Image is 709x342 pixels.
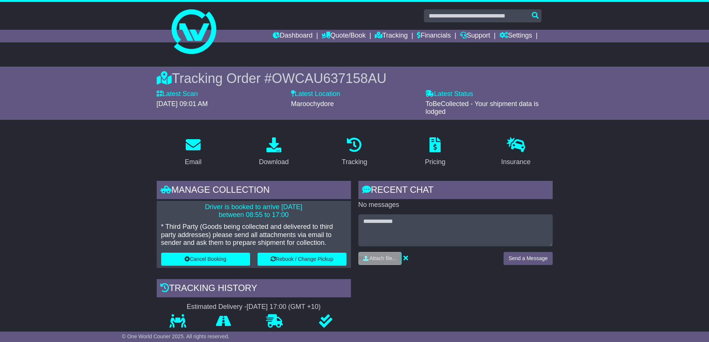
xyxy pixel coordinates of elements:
div: Estimated Delivery - [157,303,351,311]
span: ToBeCollected - Your shipment data is lodged [425,100,539,116]
span: © One World Courier 2025. All rights reserved. [122,333,230,339]
a: Dashboard [273,30,313,42]
button: Send a Message [504,252,552,265]
div: Insurance [501,157,531,167]
p: No messages [358,201,553,209]
label: Latest Location [291,90,340,98]
div: Download [259,157,289,167]
a: Settings [499,30,532,42]
label: Latest Scan [157,90,198,98]
span: [DATE] 09:01 AM [157,100,208,108]
div: Tracking history [157,279,351,299]
a: Download [254,135,294,170]
label: Latest Status [425,90,473,98]
a: Pricing [420,135,450,170]
div: Tracking [342,157,367,167]
p: Driver is booked to arrive [DATE] between 08:55 to 17:00 [161,203,346,219]
div: RECENT CHAT [358,181,553,201]
a: Support [460,30,490,42]
div: Tracking Order # [157,70,553,86]
div: [DATE] 17:00 (GMT +10) [247,303,321,311]
p: * Third Party (Goods being collected and delivered to third party addresses) please send all atta... [161,223,346,247]
div: Email [185,157,201,167]
a: Insurance [496,135,536,170]
div: Pricing [425,157,445,167]
a: Email [180,135,206,170]
span: Maroochydore [291,100,334,108]
a: Tracking [375,30,408,42]
span: OWCAU637158AU [272,71,386,86]
a: Quote/Book [322,30,365,42]
div: Manage collection [157,181,351,201]
button: Cancel Booking [161,253,250,266]
a: Tracking [337,135,372,170]
button: Rebook / Change Pickup [258,253,346,266]
a: Financials [417,30,451,42]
